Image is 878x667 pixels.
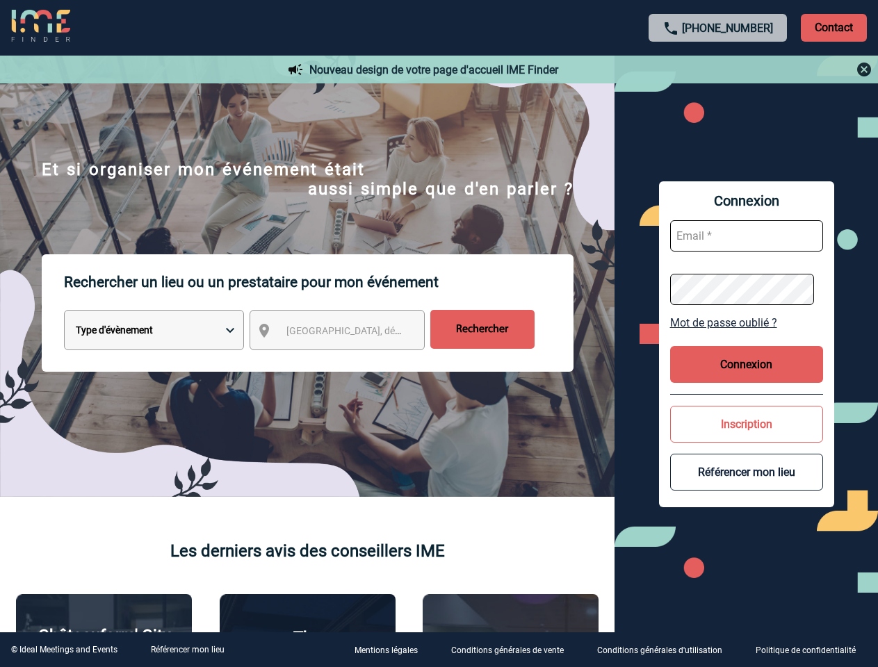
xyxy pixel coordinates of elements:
a: Référencer mon lieu [151,645,225,654]
a: Mentions légales [343,643,440,657]
input: Email * [670,220,823,252]
p: Politique de confidentialité [756,646,856,656]
a: [PHONE_NUMBER] [682,22,773,35]
span: Connexion [670,192,823,209]
p: Contact [801,14,867,42]
p: Conditions générales d'utilisation [597,646,722,656]
p: Agence 2ISD [463,629,558,649]
button: Inscription [670,406,823,443]
a: Mot de passe oublié ? [670,316,823,329]
div: © Ideal Meetings and Events [11,645,117,654]
a: Conditions générales de vente [440,643,586,657]
p: Châteauform' City [GEOGRAPHIC_DATA] [24,626,184,665]
p: The [GEOGRAPHIC_DATA] [227,628,388,667]
button: Connexion [670,346,823,383]
a: Politique de confidentialité [745,643,878,657]
p: Conditions générales de vente [451,646,564,656]
button: Référencer mon lieu [670,454,823,491]
p: Mentions légales [355,646,418,656]
a: Conditions générales d'utilisation [586,643,745,657]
